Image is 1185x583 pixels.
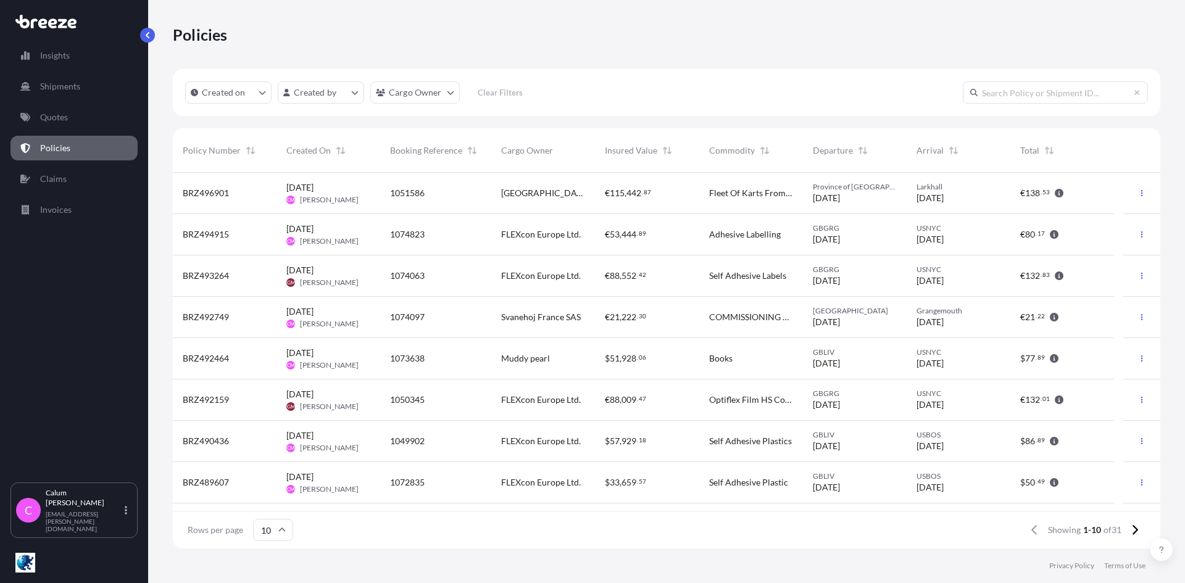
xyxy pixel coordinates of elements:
p: Policies [40,142,70,154]
span: [DATE] [917,357,944,370]
span: , [620,395,622,404]
span: € [605,395,610,404]
span: , [620,271,622,280]
span: Self Adhesive Labels [709,270,786,282]
span: [GEOGRAPHIC_DATA] [501,187,585,199]
button: createdOn Filter options [185,81,272,104]
span: GBLIV [813,430,897,440]
span: 49 [1037,479,1045,484]
span: € [605,230,610,239]
span: [DATE] [286,388,314,400]
p: Shipments [40,80,80,93]
span: 89 [1037,355,1045,360]
span: [DATE] [917,233,944,246]
p: Quotes [40,111,68,123]
span: € [605,271,610,280]
span: GBGRG [813,389,897,399]
span: [DATE] [813,316,840,328]
span: 33 [610,478,620,487]
span: Total [1020,144,1039,157]
p: Invoices [40,204,72,216]
span: . [1041,273,1042,277]
a: Claims [10,167,138,191]
button: createdBy Filter options [278,81,364,104]
span: [DATE] [917,275,944,287]
span: . [637,273,638,277]
span: Booking Reference [390,144,462,157]
span: . [1036,355,1037,360]
span: 21 [1025,313,1035,321]
span: 17 [1037,231,1045,236]
span: GM [287,400,295,413]
span: , [620,437,622,445]
span: 88 [610,395,620,404]
span: 115 [610,189,625,197]
span: € [1020,313,1025,321]
span: Showing [1048,524,1081,536]
button: Sort [660,143,675,158]
span: . [637,479,638,484]
span: BRZ496901 [183,187,229,199]
span: 06 [639,355,646,360]
button: Sort [333,143,348,158]
span: 132 [1025,395,1040,404]
span: [DATE] [813,233,840,246]
span: 57 [639,479,646,484]
span: , [620,354,622,363]
span: COMMISSIONING PARTS [709,311,793,323]
img: organization-logo [15,553,35,573]
a: Quotes [10,105,138,130]
span: 1-10 [1083,524,1101,536]
span: $ [605,354,610,363]
p: Cargo Owner [389,86,442,99]
a: Shipments [10,74,138,99]
span: 86 [1025,437,1035,445]
a: Insights [10,43,138,68]
span: 18 [639,438,646,442]
span: BRZ492159 [183,394,229,406]
span: 1074097 [390,311,425,323]
button: Clear Filters [466,83,535,102]
span: . [1036,231,1037,236]
span: [PERSON_NAME] [300,319,359,329]
span: [PERSON_NAME] [300,278,359,287]
button: cargoOwner Filter options [370,81,460,104]
span: Commodity [709,144,755,157]
button: Sort [946,143,961,158]
span: [PERSON_NAME] [300,484,359,494]
span: BRZ490436 [183,435,229,447]
span: Created On [286,144,331,157]
span: , [620,478,622,487]
span: [DATE] [813,357,840,370]
span: FLEXcon Europe Ltd. [501,435,581,447]
span: 51 [610,354,620,363]
span: GBGRG [813,265,897,275]
p: [EMAIL_ADDRESS][PERSON_NAME][DOMAIN_NAME] [46,510,122,532]
button: Sort [855,143,870,158]
span: BRZ492749 [183,311,229,323]
span: 53 [610,230,620,239]
span: USNYC [917,347,1000,357]
span: [PERSON_NAME] [300,443,359,453]
button: Sort [243,143,258,158]
span: $ [1020,437,1025,445]
span: 30 [639,314,646,318]
span: [DATE] [286,347,314,359]
span: $ [605,437,610,445]
span: , [625,189,626,197]
span: 009 [622,395,636,404]
span: BRZ494915 [183,228,229,241]
span: [PERSON_NAME] [300,360,359,370]
span: 132 [1025,271,1040,280]
span: 21 [610,313,620,321]
a: Invoices [10,197,138,222]
span: . [637,355,638,360]
span: € [605,313,610,321]
span: . [637,397,638,401]
span: Fleet Of Karts From TB KART [709,187,793,199]
span: [DATE] [917,316,944,328]
span: USBOS [917,471,1000,481]
p: Created by [294,86,337,99]
span: 929 [622,437,636,445]
span: Cargo Owner [501,144,553,157]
